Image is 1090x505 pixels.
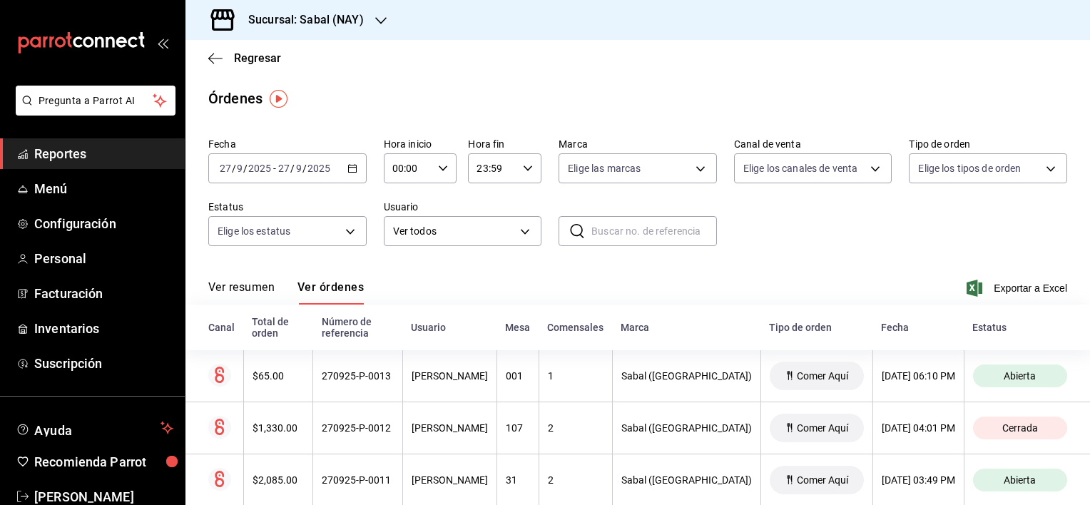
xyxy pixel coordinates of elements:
span: / [232,163,236,174]
span: Pregunta a Parrot AI [39,93,153,108]
span: Reportes [34,144,173,163]
span: / [243,163,248,174]
div: Sabal ([GEOGRAPHIC_DATA]) [621,422,752,434]
label: Hora inicio [384,139,457,149]
span: / [302,163,307,174]
span: Comer Aquí [791,422,854,434]
div: $65.00 [253,370,305,382]
span: Comer Aquí [791,370,854,382]
div: Estatus [972,322,1067,333]
div: [PERSON_NAME] [412,474,488,486]
span: Elige los tipos de orden [918,161,1021,175]
span: Abierta [998,370,1041,382]
input: -- [236,163,243,174]
div: Órdenes [208,88,263,109]
label: Marca [559,139,717,149]
div: 31 [506,474,530,486]
a: Pregunta a Parrot AI [10,103,175,118]
div: $2,085.00 [253,474,305,486]
span: Inventarios [34,319,173,338]
div: [DATE] 04:01 PM [882,422,955,434]
label: Estatus [208,202,367,212]
span: Facturación [34,284,173,303]
label: Usuario [384,202,542,212]
input: Buscar no. de referencia [591,217,717,245]
span: Configuración [34,214,173,233]
span: Ver todos [393,224,516,239]
button: Ver órdenes [297,280,364,305]
span: Elige los estatus [218,224,290,238]
span: Elige los canales de venta [743,161,857,175]
label: Hora fin [468,139,541,149]
div: Usuario [411,322,488,333]
div: 1 [548,370,603,382]
div: Marca [621,322,752,333]
button: open_drawer_menu [157,37,168,49]
input: ---- [307,163,331,174]
button: Regresar [208,51,281,65]
span: - [273,163,276,174]
span: Personal [34,249,173,268]
span: Menú [34,179,173,198]
div: 270925-P-0011 [322,474,394,486]
div: Canal [208,322,235,333]
div: [DATE] 06:10 PM [882,370,955,382]
div: 2 [548,474,603,486]
img: Tooltip marker [270,90,287,108]
label: Canal de venta [734,139,892,149]
div: 270925-P-0012 [322,422,394,434]
span: Suscripción [34,354,173,373]
span: Elige las marcas [568,161,641,175]
div: Comensales [547,322,603,333]
div: [PERSON_NAME] [412,422,488,434]
input: -- [219,163,232,174]
div: 2 [548,422,603,434]
div: 270925-P-0013 [322,370,394,382]
span: Abierta [998,474,1041,486]
input: ---- [248,163,272,174]
span: Regresar [234,51,281,65]
input: -- [277,163,290,174]
div: Total de orden [252,316,305,339]
div: Fecha [881,322,955,333]
div: $1,330.00 [253,422,305,434]
div: Tipo de orden [769,322,864,333]
div: navigation tabs [208,280,364,305]
div: Número de referencia [322,316,394,339]
span: Recomienda Parrot [34,452,173,471]
div: 001 [506,370,530,382]
h3: Sucursal: Sabal (NAY) [237,11,364,29]
span: Cerrada [997,422,1044,434]
span: Ayuda [34,419,155,437]
button: Ver resumen [208,280,275,305]
div: [PERSON_NAME] [412,370,488,382]
span: Comer Aquí [791,474,854,486]
div: Sabal ([GEOGRAPHIC_DATA]) [621,370,752,382]
div: Sabal ([GEOGRAPHIC_DATA]) [621,474,752,486]
div: Mesa [505,322,530,333]
input: -- [295,163,302,174]
span: / [290,163,295,174]
label: Tipo de orden [909,139,1067,149]
button: Pregunta a Parrot AI [16,86,175,116]
button: Exportar a Excel [969,280,1067,297]
div: 107 [506,422,530,434]
div: [DATE] 03:49 PM [882,474,955,486]
label: Fecha [208,139,367,149]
